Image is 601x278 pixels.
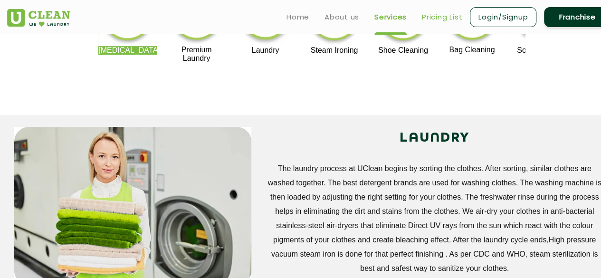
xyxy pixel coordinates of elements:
[374,11,407,23] a: Services
[512,46,570,55] p: Sofa Cleaning
[236,46,295,55] p: Laundry
[324,11,359,23] a: About us
[470,7,536,27] a: Login/Signup
[374,46,432,55] p: Shoe Cleaning
[305,46,363,55] p: Steam Ironing
[167,46,226,63] p: Premium Laundry
[286,11,309,23] a: Home
[7,9,70,27] img: UClean Laundry and Dry Cleaning
[443,46,501,54] p: Bag Cleaning
[422,11,462,23] a: Pricing List
[98,46,157,55] p: [MEDICAL_DATA]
